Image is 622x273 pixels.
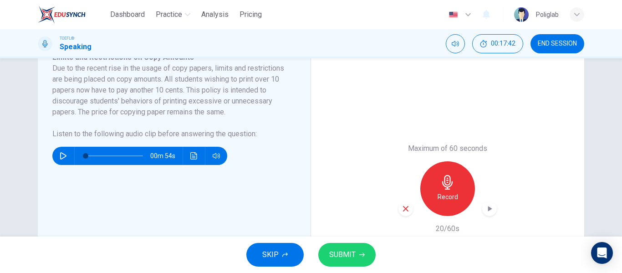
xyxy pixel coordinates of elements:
[472,34,523,53] div: Hide
[201,9,229,20] span: Analysis
[107,6,148,23] button: Dashboard
[262,248,279,261] span: SKIP
[491,40,515,47] span: 00:17:42
[514,7,529,22] img: Profile picture
[329,248,356,261] span: SUBMIT
[436,223,459,234] h6: 20/60s
[448,11,459,18] img: en
[52,63,285,118] h6: Due to the recent rise in the usage of copy papers, limits and restrictions are being placed on c...
[198,6,232,23] button: Analysis
[187,147,201,165] button: Click to see the audio transcription
[60,35,74,41] span: TOEFL®
[38,5,107,24] a: EduSynch logo
[472,34,523,53] button: 00:17:42
[420,161,475,216] button: Record
[530,34,584,53] button: END SESSION
[52,129,285,139] h6: Listen to the following audio clip before answering the question :
[536,9,559,20] div: Poliglab
[591,242,613,264] div: Open Intercom Messenger
[152,6,194,23] button: Practice
[408,143,487,154] h6: Maximum of 60 seconds
[60,41,92,52] h1: Speaking
[318,243,376,267] button: SUBMIT
[110,9,145,20] span: Dashboard
[246,243,304,267] button: SKIP
[150,147,183,165] span: 00m 54s
[236,6,265,23] button: Pricing
[240,9,262,20] span: Pricing
[438,191,458,202] h6: Record
[156,9,182,20] span: Practice
[38,5,86,24] img: EduSynch logo
[446,34,465,53] div: Mute
[538,40,577,47] span: END SESSION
